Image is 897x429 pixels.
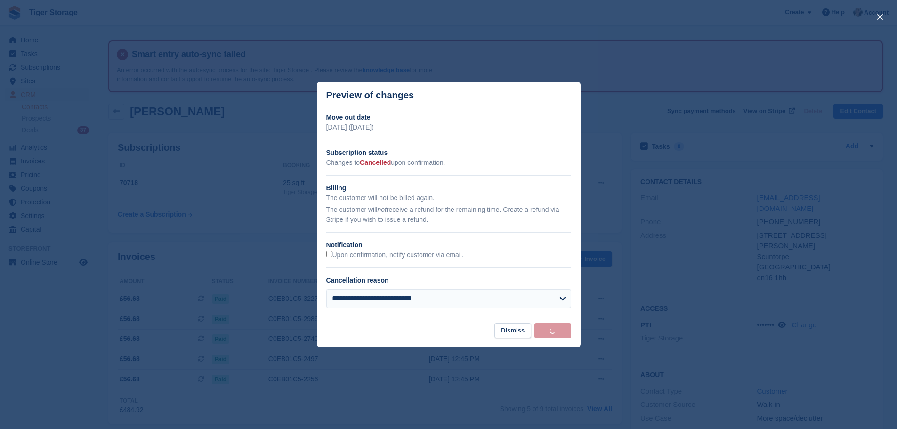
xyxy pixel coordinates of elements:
label: Cancellation reason [326,276,389,284]
h2: Subscription status [326,148,571,158]
button: Dismiss [494,323,531,339]
h2: Billing [326,183,571,193]
h2: Notification [326,240,571,250]
p: Preview of changes [326,90,414,101]
p: The customer will not be billed again. [326,193,571,203]
p: [DATE] ([DATE]) [326,122,571,132]
h2: Move out date [326,113,571,122]
em: not [377,206,386,213]
span: Cancelled [360,159,391,166]
p: The customer will receive a refund for the remaining time. Create a refund via Stripe if you wish... [326,205,571,225]
input: Upon confirmation, notify customer via email. [326,251,332,257]
label: Upon confirmation, notify customer via email. [326,251,464,259]
button: close [873,9,888,24]
p: Changes to upon confirmation. [326,158,571,168]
